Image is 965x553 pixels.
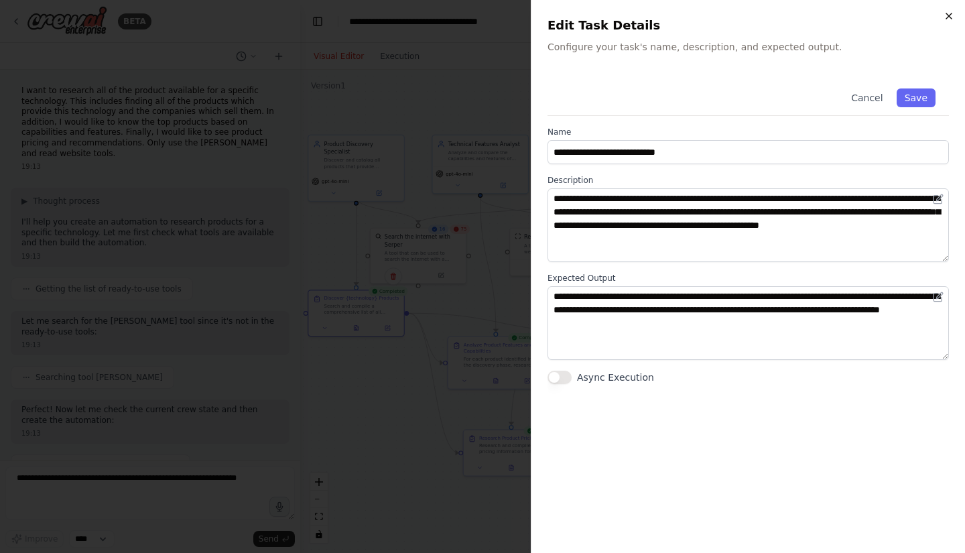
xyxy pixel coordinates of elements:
[930,191,946,207] button: Open in editor
[897,88,936,107] button: Save
[548,127,949,137] label: Name
[577,371,654,384] label: Async Execution
[548,16,949,35] h2: Edit Task Details
[548,40,949,54] p: Configure your task's name, description, and expected output.
[548,273,949,284] label: Expected Output
[548,175,949,186] label: Description
[843,88,891,107] button: Cancel
[930,289,946,305] button: Open in editor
